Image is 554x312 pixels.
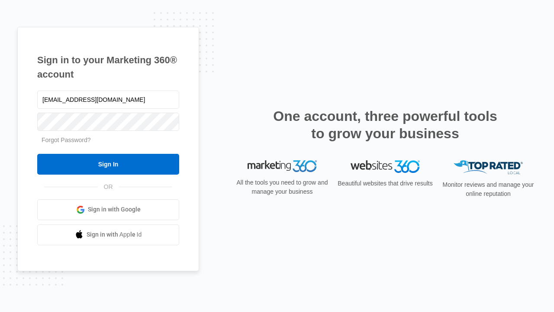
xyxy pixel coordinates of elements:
[37,53,179,81] h1: Sign in to your Marketing 360® account
[234,178,331,196] p: All the tools you need to grow and manage your business
[37,154,179,175] input: Sign In
[37,91,179,109] input: Email
[87,230,142,239] span: Sign in with Apple Id
[88,205,141,214] span: Sign in with Google
[351,160,420,173] img: Websites 360
[271,107,500,142] h2: One account, three powerful tools to grow your business
[337,179,434,188] p: Beautiful websites that drive results
[37,224,179,245] a: Sign in with Apple Id
[440,180,537,198] p: Monitor reviews and manage your online reputation
[454,160,523,175] img: Top Rated Local
[42,136,91,143] a: Forgot Password?
[248,160,317,172] img: Marketing 360
[98,182,119,192] span: OR
[37,199,179,220] a: Sign in with Google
